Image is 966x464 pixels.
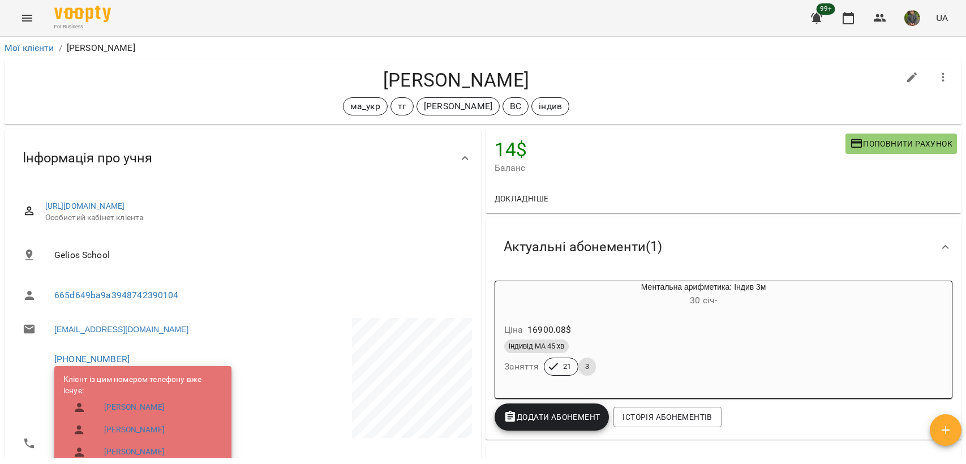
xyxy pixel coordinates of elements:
[45,212,463,224] span: Особистий кабінет клієнта
[556,362,578,372] span: 21
[504,359,539,375] h6: Заняття
[495,281,549,308] div: Ментальна арифметика: Індив 3м
[390,97,414,115] div: тг
[343,97,388,115] div: ма_укр
[527,323,571,337] p: 16900.08 $
[45,201,125,210] a: [URL][DOMAIN_NAME]
[486,218,962,276] div: Актуальні абонементи(1)
[510,100,521,113] p: ВС
[104,402,165,413] a: [PERSON_NAME]
[54,23,111,31] span: For Business
[104,424,165,436] a: [PERSON_NAME]
[495,281,858,389] button: Ментальна арифметика: Індив 3м30 січ- Ціна16900.08$індивід МА 45 хвЗаняття213
[549,281,858,308] div: Ментальна арифметика: Індив 3м
[417,97,500,115] div: [PERSON_NAME]
[54,6,111,22] img: Voopty Logo
[67,41,135,55] p: [PERSON_NAME]
[504,410,600,424] span: Додати Абонемент
[54,290,179,300] a: 665d649ba9a3948742390104
[850,137,952,151] span: Поповнити рахунок
[54,324,188,335] a: [EMAIL_ADDRESS][DOMAIN_NAME]
[398,100,406,113] p: тг
[104,446,165,458] a: [PERSON_NAME]
[14,68,899,92] h4: [PERSON_NAME]
[539,100,562,113] p: індив
[936,12,948,24] span: UA
[817,3,835,15] span: 99+
[350,100,380,113] p: ма_укр
[59,41,62,55] li: /
[495,403,609,431] button: Додати Абонемент
[613,407,721,427] button: Історія абонементів
[845,134,957,154] button: Поповнити рахунок
[14,5,41,32] button: Menu
[495,161,845,175] span: Баланс
[424,100,492,113] p: [PERSON_NAME]
[578,362,596,372] span: 3
[504,341,569,351] span: індивід МА 45 хв
[495,138,845,161] h4: 14 $
[5,41,961,55] nav: breadcrumb
[504,238,662,256] span: Актуальні абонементи ( 1 )
[5,42,54,53] a: Мої клієнти
[931,7,952,28] button: UA
[690,295,717,306] span: 30 січ -
[504,322,523,338] h6: Ціна
[54,354,130,364] a: [PHONE_NUMBER]
[495,192,549,205] span: Докладніше
[490,188,553,209] button: Докладніше
[54,248,463,262] span: Gelios School
[23,149,152,167] span: Інформація про учня
[5,129,481,187] div: Інформація про учня
[531,97,569,115] div: індив
[904,10,920,26] img: 2aca21bda46e2c85bd0f5a74cad084d8.jpg
[622,410,712,424] span: Історія абонементів
[503,97,529,115] div: ВС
